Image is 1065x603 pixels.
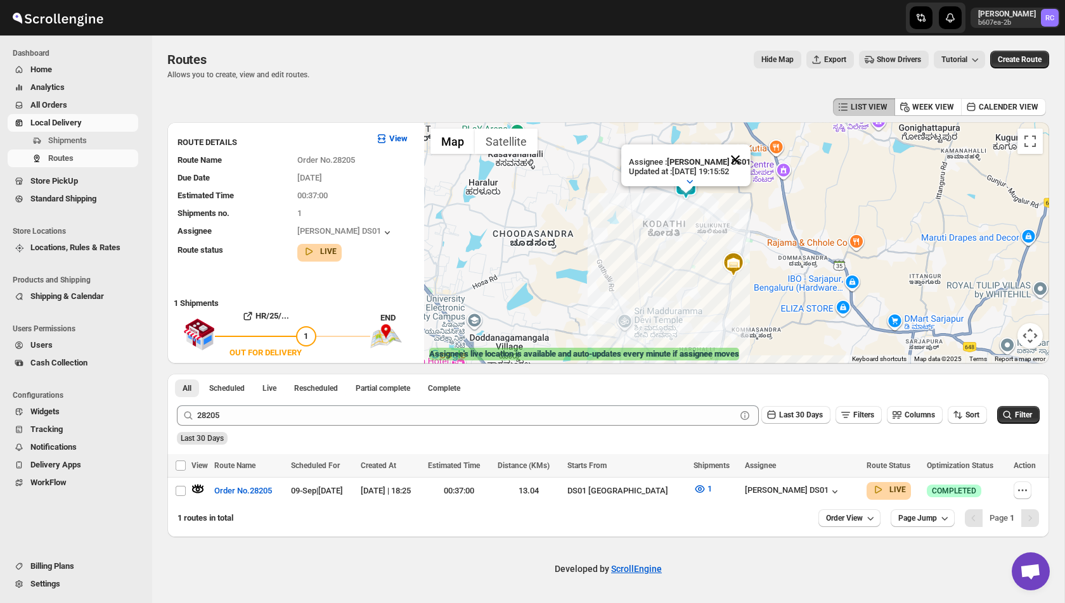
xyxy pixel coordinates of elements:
[8,557,138,575] button: Billing Plans
[867,461,910,470] span: Route Status
[555,562,662,575] p: Developed by
[934,51,985,68] button: Tutorial
[859,51,929,68] button: Show Drivers
[320,247,337,256] b: LIVE
[389,134,408,143] b: View
[912,102,954,112] span: WEEK VIEW
[969,355,987,362] a: Terms (opens in new tab)
[48,153,74,163] span: Routes
[8,288,138,305] button: Shipping & Calendar
[30,424,63,434] span: Tracking
[297,173,322,182] span: [DATE]
[905,410,935,419] span: Columns
[30,340,53,350] span: Users
[898,513,937,523] span: Page Jump
[853,410,874,419] span: Filters
[30,442,77,452] span: Notifications
[177,513,233,523] span: 1 routes in total
[8,79,138,96] button: Analytics
[1010,513,1014,523] b: 1
[826,513,863,523] span: Order View
[990,513,1014,523] span: Page
[1012,552,1050,590] div: Open chat
[428,485,490,497] div: 00:37:00
[720,144,751,175] button: Close
[291,461,340,470] span: Scheduled For
[707,484,712,493] span: 1
[167,70,309,80] p: Allows you to create, view and edit routes.
[567,461,607,470] span: Starts From
[30,194,96,203] span: Standard Shipping
[1041,9,1059,27] span: Rahul Chopra
[8,575,138,593] button: Settings
[294,383,338,393] span: Rescheduled
[356,383,410,393] span: Partial complete
[48,136,87,145] span: Shipments
[961,98,1046,116] button: CALENDER VIEW
[851,102,887,112] span: LIST VIEW
[30,291,104,301] span: Shipping & Calendar
[694,461,730,470] span: Shipments
[183,310,215,359] img: shop.svg
[1015,410,1032,419] span: Filter
[8,403,138,421] button: Widgets
[177,208,229,218] span: Shipments no.
[30,358,87,367] span: Cash Collection
[978,9,1036,19] p: [PERSON_NAME]
[262,383,276,393] span: Live
[30,407,60,416] span: Widgets
[229,346,302,359] div: OUT FOR DELIVERY
[361,461,396,470] span: Created At
[8,456,138,474] button: Delivery Apps
[806,51,854,68] button: Export
[177,173,210,182] span: Due Date
[181,434,224,443] span: Last 30 Days
[215,306,316,326] button: HR/25/...
[30,82,65,92] span: Analytics
[361,485,420,497] div: [DATE] | 18:25
[30,118,82,127] span: Local Delivery
[370,324,402,348] img: trip_end.png
[13,275,143,285] span: Products and Shipping
[428,383,460,393] span: Complete
[852,355,907,364] button: Keyboard shortcuts
[889,485,906,494] b: LIVE
[8,438,138,456] button: Notifications
[291,486,343,495] span: 09-Sep | [DATE]
[1017,323,1043,348] button: Map camera controls
[498,461,550,470] span: Distance (KMs)
[8,354,138,372] button: Cash Collection
[177,136,365,149] h3: ROUTE DETAILS
[30,243,120,252] span: Locations, Rules & Rates
[872,483,906,496] button: LIVE
[368,129,415,149] button: View
[429,348,739,360] label: Assignee's live location is available and auto-updates every minute if assignee moves
[177,226,212,236] span: Assignee
[927,461,993,470] span: Optimization Status
[887,406,943,424] button: Columns
[427,347,469,364] a: Open this area in Google Maps (opens a new window)
[8,474,138,492] button: WorkFlow
[475,129,538,154] button: Show satellite imagery
[8,149,138,167] button: Routes
[304,331,308,341] span: 1
[430,129,475,154] button: Show street map
[30,579,60,588] span: Settings
[914,355,962,362] span: Map data ©2025
[197,405,736,426] input: Press enter after typing | Search Eg. Order No.28205
[297,226,394,239] div: [PERSON_NAME] DS01
[932,486,976,496] span: COMPLETED
[30,460,81,469] span: Delivery Apps
[979,102,1038,112] span: CALENDER VIEW
[214,461,255,470] span: Route Name
[629,167,751,176] p: Updated at : [DATE] 19:15:52
[30,100,67,110] span: All Orders
[30,65,52,74] span: Home
[629,157,751,167] p: Assignee :
[13,324,143,334] span: Users Permissions
[297,155,355,165] span: Order No.28205
[745,485,841,498] button: [PERSON_NAME] DS01
[761,406,830,424] button: Last 30 Days
[761,54,794,65] span: Hide Map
